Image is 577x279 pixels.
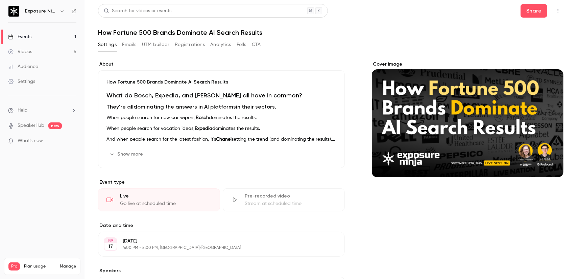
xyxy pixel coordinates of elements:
div: LiveGo live at scheduled time [98,188,220,211]
div: Live [120,193,212,200]
div: Pre-recorded videoStream at scheduled time [223,188,345,211]
button: UTM builder [142,39,169,50]
p: 17 [108,243,113,250]
a: Manage [60,264,76,269]
p: When people search for new car wipers, dominates the results. [106,114,336,122]
div: SEP [104,238,117,243]
section: Cover image [372,61,563,177]
label: Speakers [98,268,345,274]
label: Cover image [372,61,563,68]
p: When people search for vacation ideas, dominates the results. [106,124,336,133]
strong: What do Bosch, Expedia, and [PERSON_NAME] all have in common? [106,92,302,99]
span: Help [18,107,27,114]
button: Share [521,4,547,18]
p: And when people search for the latest fashion, it's setting the trend (and dominating the results). [106,135,336,143]
button: Emails [122,39,136,50]
div: Settings [8,78,35,85]
span: Plan usage [24,264,56,269]
span: What's new [18,137,43,144]
span: Pro [8,262,20,271]
button: Settings [98,39,117,50]
div: Search for videos or events [104,7,171,15]
h1: How Fortune 500 Brands Dominate AI Search Results [98,28,563,37]
button: CTA [252,39,261,50]
h6: Exposure Ninja [25,8,57,15]
button: Show more [106,149,147,160]
button: Analytics [210,39,231,50]
button: Registrations [175,39,205,50]
span: new [48,122,62,129]
strong: dominating the answers in AI platforms [134,103,236,110]
div: Events [8,33,31,40]
p: [DATE] [123,238,309,245]
div: Videos [8,48,32,55]
a: SpeakerHub [18,122,44,129]
p: How Fortune 500 Brands Dominate AI Search Results [106,79,336,86]
strong: Bosch [196,115,209,120]
p: 4:00 PM - 5:00 PM, [GEOGRAPHIC_DATA]/[GEOGRAPHIC_DATA] [123,245,309,251]
div: Audience [8,63,38,70]
strong: Chanel [216,137,232,142]
p: Event type [98,179,345,186]
div: Go live at scheduled time [120,200,212,207]
button: Polls [237,39,246,50]
div: Stream at scheduled time [245,200,336,207]
img: Exposure Ninja [8,6,19,17]
li: help-dropdown-opener [8,107,76,114]
label: Date and time [98,222,345,229]
strong: Expedia [195,126,212,131]
div: Pre-recorded video [245,193,336,200]
label: About [98,61,345,68]
h2: They're all in their sectors. [106,103,336,111]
